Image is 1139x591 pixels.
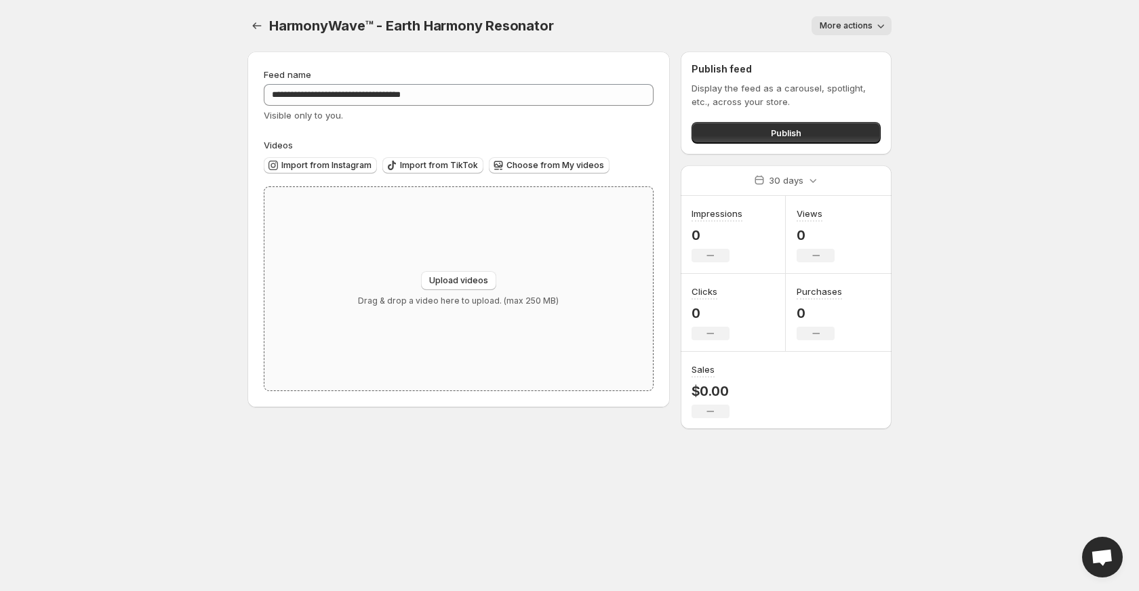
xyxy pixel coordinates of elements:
[264,157,377,174] button: Import from Instagram
[771,126,801,140] span: Publish
[269,18,553,34] span: HarmonyWave™ - Earth Harmony Resonator
[382,157,483,174] button: Import from TikTok
[281,160,372,171] span: Import from Instagram
[797,207,822,220] h3: Views
[812,16,892,35] button: More actions
[692,122,881,144] button: Publish
[692,62,881,76] h2: Publish feed
[692,285,717,298] h3: Clicks
[264,140,293,150] span: Videos
[692,305,730,321] p: 0
[264,69,311,80] span: Feed name
[506,160,604,171] span: Choose from My videos
[429,275,488,286] span: Upload videos
[264,110,343,121] span: Visible only to you.
[692,81,881,108] p: Display the feed as a carousel, spotlight, etc., across your store.
[769,174,803,187] p: 30 days
[400,160,478,171] span: Import from TikTok
[797,285,842,298] h3: Purchases
[421,271,496,290] button: Upload videos
[692,227,742,243] p: 0
[692,363,715,376] h3: Sales
[247,16,266,35] button: Settings
[797,305,842,321] p: 0
[797,227,835,243] p: 0
[692,207,742,220] h3: Impressions
[1082,537,1123,577] a: Open chat
[358,295,559,306] p: Drag & drop a video here to upload. (max 250 MB)
[692,383,730,399] p: $0.00
[489,157,610,174] button: Choose from My videos
[820,20,873,31] span: More actions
